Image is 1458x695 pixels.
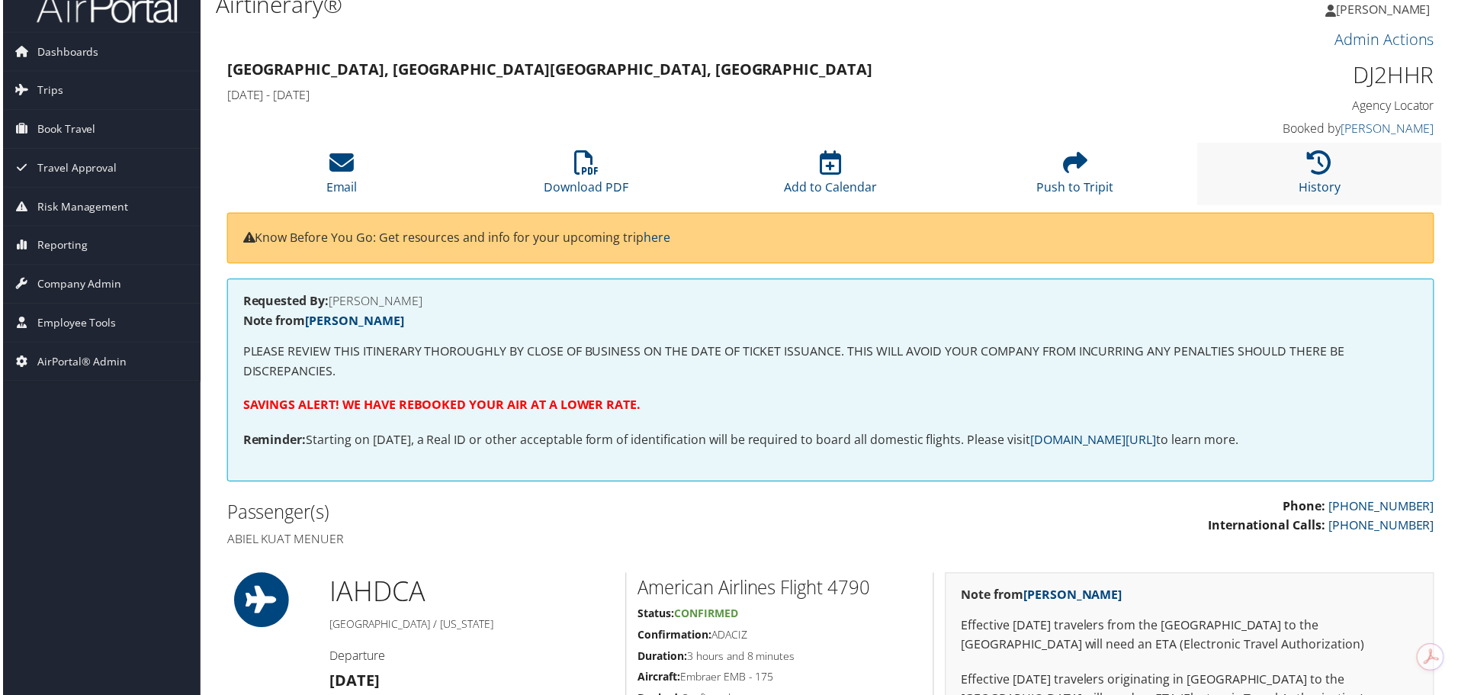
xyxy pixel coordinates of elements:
[225,60,873,80] strong: [GEOGRAPHIC_DATA], [GEOGRAPHIC_DATA] [GEOGRAPHIC_DATA], [GEOGRAPHIC_DATA]
[1210,519,1328,536] strong: International Calls:
[637,630,923,645] h5: ADACIZ
[962,619,1421,658] p: Effective [DATE] travelers from the [GEOGRAPHIC_DATA] to the [GEOGRAPHIC_DATA] will need an ETA (...
[241,398,641,415] strong: SAVINGS ALERT! WE HAVE REBOOKED YOUR AIR AT A LOWER RATE.
[637,578,923,603] h2: American Airlines Flight 4790
[637,630,711,645] strong: Confirmation:
[34,188,126,227] span: Risk Management
[328,619,614,635] h5: [GEOGRAPHIC_DATA] / [US_STATE]
[303,314,403,330] a: [PERSON_NAME]
[241,343,1421,382] p: PLEASE REVIEW THIS ITINERARY THOROUGHLY BY CLOSE OF BUSINESS ON THE DATE OF TICKET ISSUANCE. THIS...
[241,294,327,310] strong: Requested By:
[544,159,628,196] a: Download PDF
[225,533,820,549] h4: Abiel kuat Menuer
[1151,121,1437,137] h4: Booked by
[1038,159,1116,196] a: Push to Tripit
[1151,98,1437,114] h4: Agency Locator
[241,433,1421,452] p: Starting on [DATE], a Real ID or other acceptable form of identification will be required to boar...
[34,150,114,188] span: Travel Approval
[34,33,96,71] span: Dashboards
[1151,60,1437,92] h1: DJ2HHR
[644,230,670,247] a: here
[34,72,60,110] span: Trips
[328,650,614,667] h4: Departure
[1032,433,1158,450] a: [DOMAIN_NAME][URL]
[637,652,687,666] strong: Duration:
[225,87,1129,104] h4: [DATE] - [DATE]
[328,673,378,693] strong: [DATE]
[1331,500,1437,516] a: [PHONE_NUMBER]
[325,159,356,196] a: Email
[34,227,85,265] span: Reporting
[785,159,878,196] a: Add to Calendar
[34,266,119,304] span: Company Admin
[637,609,674,623] strong: Status:
[1025,589,1124,606] a: [PERSON_NAME]
[241,433,304,450] strong: Reminder:
[637,672,680,687] strong: Aircraft:
[1331,519,1437,536] a: [PHONE_NUMBER]
[34,344,124,382] span: AirPortal® Admin
[962,589,1124,606] strong: Note from
[1302,159,1344,196] a: History
[1339,1,1434,18] span: [PERSON_NAME]
[674,609,738,623] span: Confirmed
[34,111,93,149] span: Book Travel
[637,652,923,667] h5: 3 hours and 8 minutes
[225,501,820,527] h2: Passenger(s)
[241,230,1421,249] p: Know Before You Go: Get resources and info for your upcoming trip
[328,575,614,613] h1: IAH DCA
[241,296,1421,308] h4: [PERSON_NAME]
[34,305,114,343] span: Employee Tools
[1286,500,1328,516] strong: Phone:
[1344,121,1437,137] a: [PERSON_NAME]
[241,314,403,330] strong: Note from
[637,672,923,687] h5: Embraer EMB - 175
[1338,29,1437,50] a: Admin Actions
